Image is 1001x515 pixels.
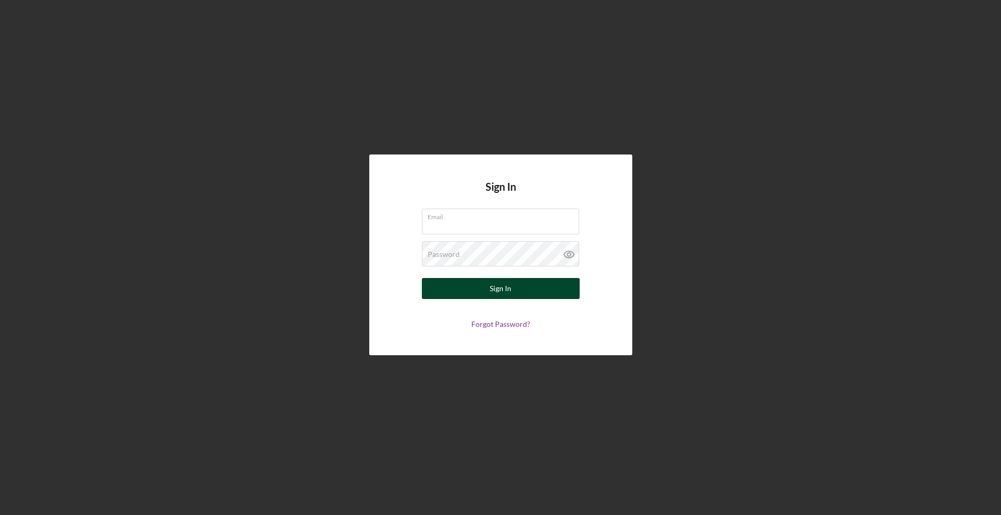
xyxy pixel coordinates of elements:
label: Email [428,209,579,221]
a: Forgot Password? [471,320,530,328]
div: Sign In [490,278,511,299]
h4: Sign In [486,181,516,209]
button: Sign In [422,278,580,299]
label: Password [428,250,460,259]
